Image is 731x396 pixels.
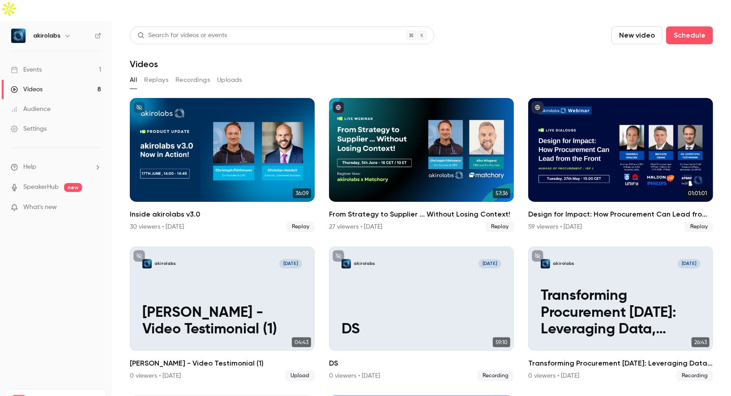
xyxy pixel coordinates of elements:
[11,124,47,133] div: Settings
[553,260,574,267] p: akirolabs
[133,102,145,113] button: unpublished
[130,247,315,381] li: Elouise Epstein - Video Testimonial (1)
[329,358,514,369] h2: DS
[333,102,344,113] button: published
[541,259,550,268] img: Transforming Procurement Today: Leveraging Data, Market Intelligence & AI for Strategic Category ...
[130,371,181,380] div: 0 viewers • [DATE]
[611,26,663,44] button: New video
[144,73,168,87] button: Replays
[11,85,43,94] div: Videos
[11,105,51,114] div: Audience
[486,221,514,232] span: Replay
[175,73,210,87] button: Recordings
[329,371,380,380] div: 0 viewers • [DATE]
[685,221,713,232] span: Replay
[285,370,315,381] span: Upload
[342,321,501,338] p: DS
[528,247,713,381] a: Transforming Procurement Today: Leveraging Data, Market Intelligence & AI for Strategic Category ...
[90,204,101,212] iframe: Noticeable Trigger
[293,188,311,198] span: 36:09
[479,259,501,268] span: [DATE]
[130,59,158,69] h1: Videos
[329,98,514,232] a: 57:36From Strategy to Supplier ... Without Losing Context!27 viewers • [DATE]Replay
[23,183,59,192] a: SpeakerHub
[130,247,315,381] a: Elouise Epstein - Video Testimonial (1)akirolabs[DATE][PERSON_NAME] - Video Testimonial (1)04:43[...
[137,31,227,40] div: Search for videos or events
[292,337,311,347] span: 04:43
[130,209,315,220] h2: Inside akirolabs v3.0
[23,203,57,212] span: What's new
[130,98,315,232] a: 36:09Inside akirolabs v3.030 viewers • [DATE]Replay
[286,221,315,232] span: Replay
[329,247,514,381] a: DSakirolabs[DATE]DS59:10DS0 viewers • [DATE]Recording
[528,222,582,231] div: 59 viewers • [DATE]
[130,73,137,87] button: All
[11,29,26,43] img: akirolabs
[528,358,713,369] h2: Transforming Procurement [DATE]: Leveraging Data, Market Intelligence & AI for Strategic Category...
[666,26,713,44] button: Schedule
[142,259,152,268] img: Elouise Epstein - Video Testimonial (1)
[11,162,101,172] li: help-dropdown-opener
[342,259,351,268] img: DS
[676,370,713,381] span: Recording
[477,370,514,381] span: Recording
[692,337,710,347] span: 26:43
[685,188,710,198] span: 01:01:01
[493,188,510,198] span: 57:36
[133,250,145,262] button: unpublished
[130,358,315,369] h2: [PERSON_NAME] - Video Testimonial (1)
[33,31,60,40] h6: akirolabs
[329,222,382,231] div: 27 viewers • [DATE]
[528,209,713,220] h2: Design for Impact: How Procurement Can Lead from the Front
[528,98,713,232] a: 01:01:01Design for Impact: How Procurement Can Lead from the Front59 viewers • [DATE]Replay
[64,183,82,192] span: new
[23,162,36,172] span: Help
[528,98,713,232] li: Design for Impact: How Procurement Can Lead from the Front
[329,98,514,232] li: From Strategy to Supplier ... Without Losing Context!
[541,288,701,338] p: Transforming Procurement [DATE]: Leveraging Data, Market Intelligence & AI for Strategic Category...
[678,259,701,268] span: [DATE]
[493,337,510,347] span: 59:10
[333,250,344,262] button: unpublished
[130,222,184,231] div: 30 viewers • [DATE]
[329,209,514,220] h2: From Strategy to Supplier ... Without Losing Context!
[142,305,302,338] p: [PERSON_NAME] - Video Testimonial (1)
[532,102,543,113] button: published
[532,250,543,262] button: unpublished
[354,260,375,267] p: akirolabs
[329,247,514,381] li: DS
[130,98,315,232] li: Inside akirolabs v3.0
[528,371,579,380] div: 0 viewers • [DATE]
[217,73,242,87] button: Uploads
[11,65,42,74] div: Events
[154,260,176,267] p: akirolabs
[279,259,302,268] span: [DATE]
